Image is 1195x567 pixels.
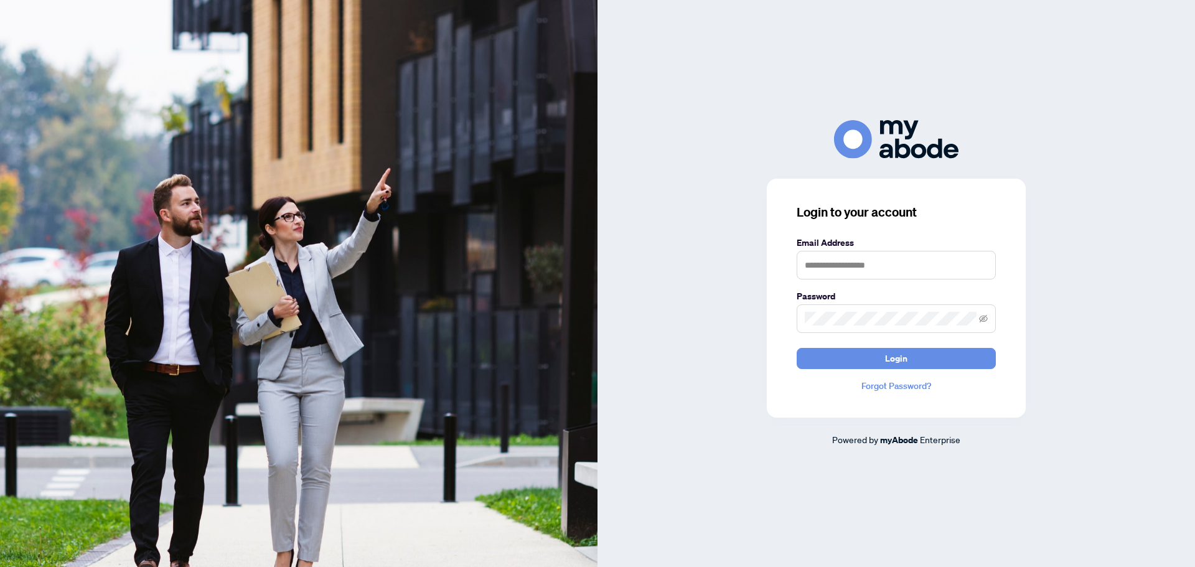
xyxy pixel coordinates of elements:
[797,204,996,221] h3: Login to your account
[834,120,958,158] img: ma-logo
[920,434,960,445] span: Enterprise
[797,379,996,393] a: Forgot Password?
[979,314,988,323] span: eye-invisible
[880,433,918,447] a: myAbode
[797,348,996,369] button: Login
[885,349,907,368] span: Login
[832,434,878,445] span: Powered by
[797,289,996,303] label: Password
[797,236,996,250] label: Email Address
